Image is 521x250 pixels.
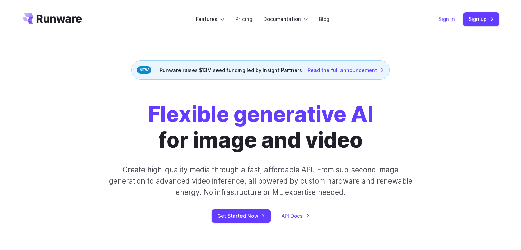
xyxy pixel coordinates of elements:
[22,13,82,24] a: Go to /
[148,102,373,153] h1: for image and video
[108,164,413,198] p: Create high-quality media through a fast, affordable API. From sub-second image generation to adv...
[319,15,330,23] a: Blog
[263,15,308,23] label: Documentation
[212,209,271,223] a: Get Started Now
[235,15,252,23] a: Pricing
[131,60,390,80] div: Runware raises $13M seed funding led by Insight Partners
[438,15,455,23] a: Sign in
[463,12,499,26] a: Sign up
[282,212,310,220] a: API Docs
[308,66,384,74] a: Read the full announcement
[196,15,224,23] label: Features
[148,101,373,127] strong: Flexible generative AI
